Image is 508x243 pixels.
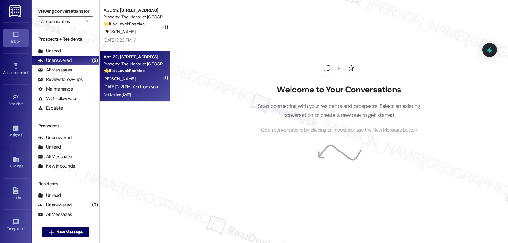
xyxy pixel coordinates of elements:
div: All Messages [38,211,72,218]
div: Archived on [DATE] [103,91,163,99]
i:  [49,230,54,235]
div: Unread [38,144,61,151]
a: Templates • [3,217,29,234]
a: Insights • [3,123,29,140]
button: New Message [42,227,89,237]
div: Escalate [38,105,63,111]
a: Leads [3,186,29,203]
div: Property: The Manor at [GEOGRAPHIC_DATA] [104,61,162,67]
div: WO Follow-ups [38,95,77,102]
span: • [23,101,24,105]
div: Unread [38,192,61,199]
span: New Message [56,229,82,235]
div: Residents [32,180,99,187]
strong: 🌟 Risk Level: Positive [104,68,144,73]
div: Maintenance [38,86,73,92]
div: Unanswered [38,202,72,208]
div: Apt. 312, [STREET_ADDRESS] [104,7,162,14]
div: (2) [90,200,100,210]
div: [DATE] 12:21 PM: Yes thank you [104,84,158,90]
div: All Messages [38,67,72,73]
div: Prospects + Residents [32,36,99,43]
a: Inbox [3,29,29,46]
span: Open conversations by clicking on inboxes or use the New Message button [261,126,417,134]
a: Site Visit • [3,92,29,109]
div: Unanswered [38,134,72,141]
span: [PERSON_NAME] [104,29,135,35]
div: Unread [38,48,61,54]
div: New Inbounds [38,163,75,170]
div: All Messages [38,153,72,160]
div: Review follow-ups [38,76,83,83]
p: Start connecting with your residents and prospects. Select an existing conversation or create a n... [248,102,430,120]
span: • [24,226,25,230]
h2: Welcome to Your Conversations [248,85,430,95]
span: • [28,70,29,74]
div: Property: The Manor at [GEOGRAPHIC_DATA] [104,14,162,20]
i:  [86,19,90,24]
strong: 🌟 Risk Level: Positive [104,21,144,27]
label: Viewing conversations for [38,6,93,16]
div: Prospects [32,123,99,129]
a: Buildings [3,154,29,171]
input: All communities [41,16,83,26]
div: [DATE] 3:20 PM: Y [104,37,136,43]
span: [PERSON_NAME] [104,76,135,82]
div: Apt. 221, [STREET_ADDRESS] [104,54,162,60]
div: (2) [90,56,100,65]
div: Unanswered [38,57,72,64]
img: ResiDesk Logo [9,5,22,17]
span: • [22,132,23,136]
